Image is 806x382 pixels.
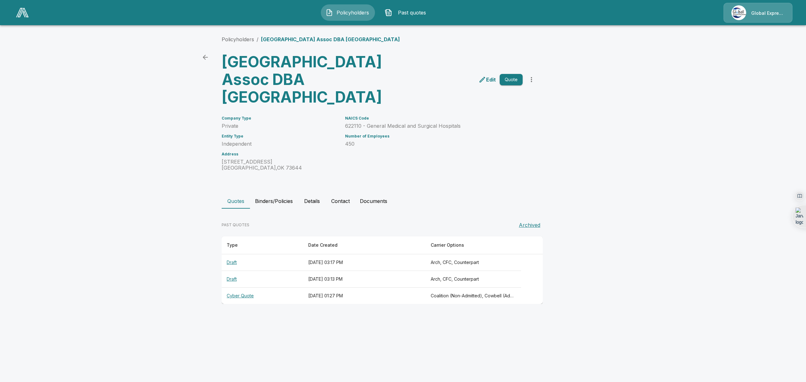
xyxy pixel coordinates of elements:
[486,76,496,83] p: Edit
[303,254,426,271] th: [DATE] 03:17 PM
[426,288,521,304] th: Coalition (Non-Admitted), Cowbell (Admitted), Cowbell (Non-Admitted), CFC (Admitted), Tokio Marin...
[257,36,258,43] li: /
[222,271,303,288] th: Draft
[222,123,338,129] p: Private
[426,254,521,271] th: Arch, CFC, Counterpart
[326,9,333,16] img: Policyholders Icon
[355,194,392,209] button: Documents
[303,288,426,304] th: [DATE] 01:27 PM
[222,141,338,147] p: Independent
[336,9,370,16] span: Policyholders
[426,271,521,288] th: Arch, CFC, Counterpart
[345,123,523,129] p: 622110 - General Medical and Surgical Hospitals
[222,222,249,228] p: PAST QUOTES
[380,4,434,21] button: Past quotes IconPast quotes
[222,288,303,304] th: Cyber Quote
[222,36,400,43] nav: breadcrumb
[500,74,523,86] button: Quote
[222,236,303,254] th: Type
[345,134,523,138] h6: Number of Employees
[321,4,375,21] button: Policyholders IconPolicyholders
[222,36,254,42] a: Policyholders
[525,73,538,86] button: more
[345,141,523,147] p: 450
[222,194,250,209] button: Quotes
[298,194,326,209] button: Details
[426,236,521,254] th: Carrier Options
[261,36,400,43] p: [GEOGRAPHIC_DATA] Assoc DBA [GEOGRAPHIC_DATA]
[326,194,355,209] button: Contact
[199,51,212,64] a: back
[751,10,785,16] p: Global Express Underwriters
[477,75,497,85] a: edit
[222,254,303,271] th: Draft
[250,194,298,209] button: Binders/Policies
[303,236,426,254] th: Date Created
[395,9,429,16] span: Past quotes
[222,159,338,171] p: [STREET_ADDRESS] [GEOGRAPHIC_DATA] , OK 73644
[222,152,338,156] h6: Address
[222,53,377,106] h3: [GEOGRAPHIC_DATA] Assoc DBA [GEOGRAPHIC_DATA]
[222,194,584,209] div: policyholder tabs
[303,271,426,288] th: [DATE] 03:13 PM
[16,8,29,17] img: AA Logo
[516,219,543,231] button: Archived
[222,134,338,138] h6: Entity Type
[222,116,338,121] h6: Company Type
[385,9,392,16] img: Past quotes Icon
[345,116,523,121] h6: NAICS Code
[731,5,746,20] img: Agency Icon
[724,3,792,23] a: Agency IconGlobal Express Underwriters
[222,236,543,304] table: responsive table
